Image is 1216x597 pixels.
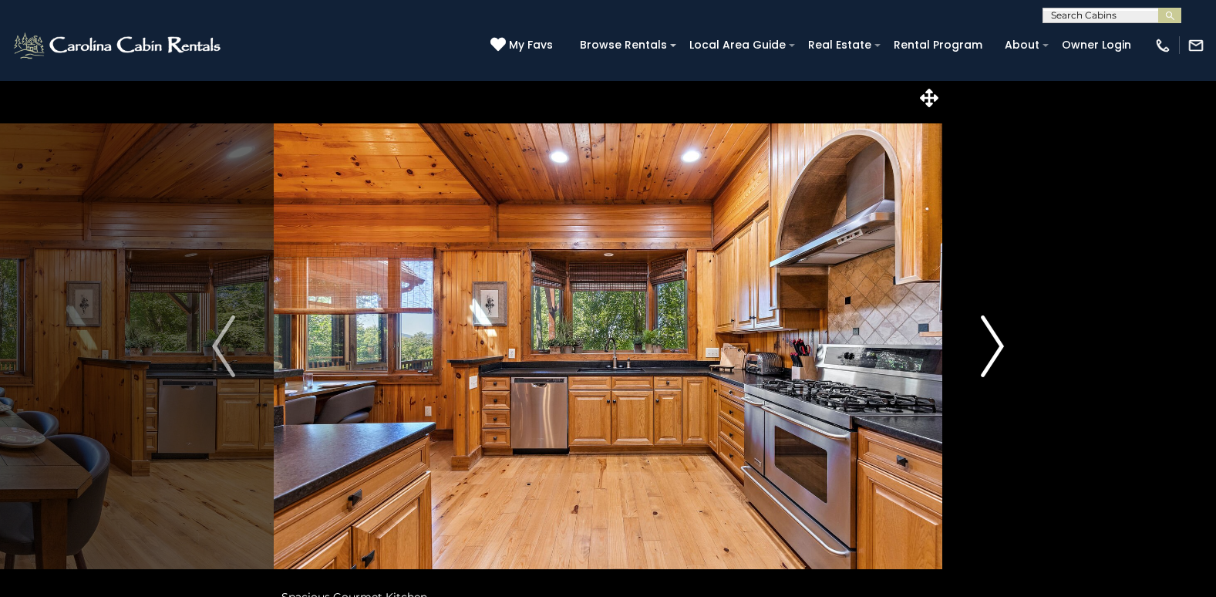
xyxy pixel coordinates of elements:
[509,37,553,53] span: My Favs
[490,37,557,54] a: My Favs
[886,33,990,57] a: Rental Program
[981,315,1004,377] img: arrow
[997,33,1047,57] a: About
[212,315,235,377] img: arrow
[1054,33,1139,57] a: Owner Login
[572,33,675,57] a: Browse Rentals
[682,33,793,57] a: Local Area Guide
[800,33,879,57] a: Real Estate
[1154,37,1171,54] img: phone-regular-white.png
[12,30,225,61] img: White-1-2.png
[1187,37,1204,54] img: mail-regular-white.png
